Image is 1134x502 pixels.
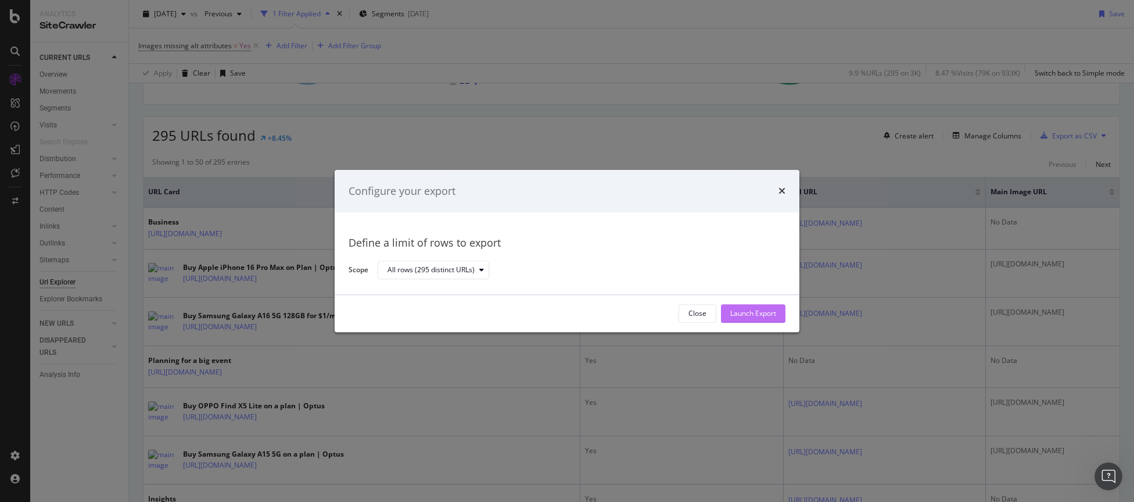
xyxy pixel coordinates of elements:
div: Configure your export [349,184,455,199]
div: All rows (295 distinct URLs) [387,267,475,274]
button: All rows (295 distinct URLs) [378,261,489,280]
label: Scope [349,265,368,277]
button: Close [679,304,716,323]
div: Close [688,309,706,319]
button: Launch Export [721,304,785,323]
div: Define a limit of rows to export [349,236,785,251]
div: times [778,184,785,199]
div: Launch Export [730,309,776,319]
iframe: Intercom live chat [1094,462,1122,490]
div: modal [335,170,799,332]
